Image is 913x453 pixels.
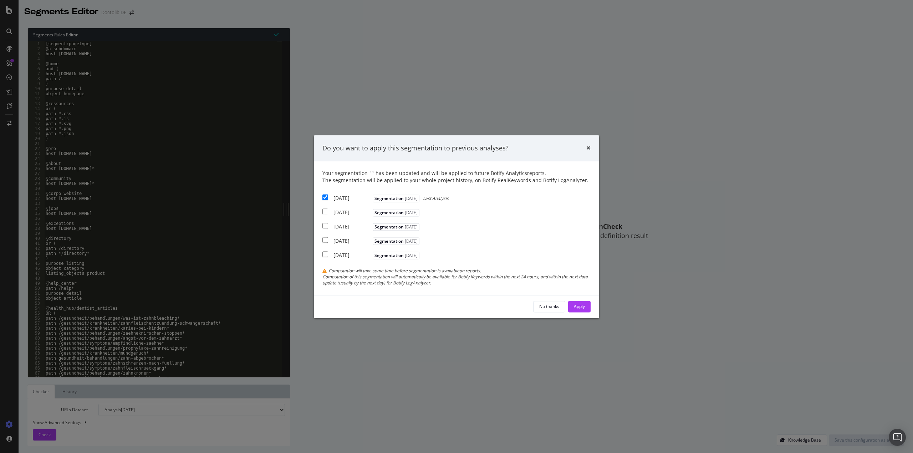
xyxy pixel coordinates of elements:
[333,223,371,231] div: [DATE]
[373,252,419,259] span: Segmentation
[322,177,591,184] div: The segmentation will be applied to your whole project history, on Botify RealKeywords and Botify...
[539,303,559,309] div: No thanks
[404,196,418,202] span: [DATE]
[586,144,591,153] div: times
[333,209,371,216] div: [DATE]
[322,144,509,153] div: Do you want to apply this segmentation to previous analyses?
[314,135,599,318] div: modal
[574,303,585,309] div: Apply
[322,170,591,184] div: Your segmentation has been updated and will be applied to future Botify Analytics reports.
[568,301,591,312] button: Apply
[322,274,591,286] div: Computation of this segmentation will automatically be available for Botify Keywords within the n...
[373,195,419,202] span: Segmentation
[423,196,449,202] span: Last Analysis
[333,252,371,259] div: [DATE]
[373,209,419,217] span: Segmentation
[373,238,419,245] span: Segmentation
[373,223,419,231] span: Segmentation
[404,238,418,244] span: [DATE]
[889,429,906,446] div: Open Intercom Messenger
[533,301,565,312] button: No thanks
[404,224,418,230] span: [DATE]
[333,238,371,245] div: [DATE]
[333,195,371,202] div: [DATE]
[369,170,374,177] span: " "
[328,268,481,274] span: Computation will take some time before segmentation is available on reports.
[404,253,418,259] span: [DATE]
[404,210,418,216] span: [DATE]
